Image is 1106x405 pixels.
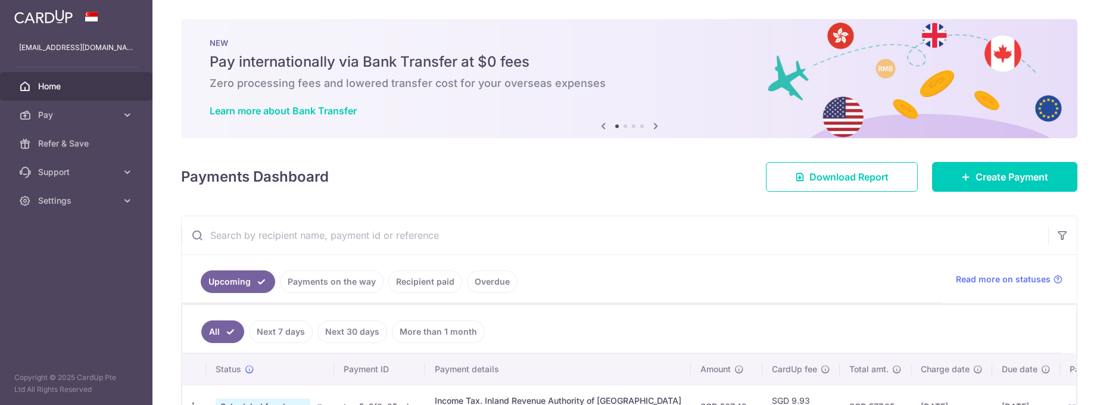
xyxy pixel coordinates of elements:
span: Home [38,80,117,92]
a: Learn more about Bank Transfer [210,105,357,117]
a: All [201,320,244,343]
th: Payment ID [334,354,425,385]
img: Bank transfer banner [181,19,1077,138]
span: Charge date [921,363,970,375]
a: Create Payment [932,162,1077,192]
h6: Zero processing fees and lowered transfer cost for your overseas expenses [210,76,1049,91]
span: Total amt. [849,363,889,375]
span: Settings [38,195,117,207]
span: CardUp fee [772,363,817,375]
input: Search by recipient name, payment id or reference [182,216,1048,254]
span: Pay [38,109,117,121]
a: Read more on statuses [956,273,1063,285]
span: Download Report [809,170,889,184]
h4: Payments Dashboard [181,166,329,188]
span: Amount [700,363,731,375]
span: Read more on statuses [956,273,1051,285]
img: CardUp [14,10,73,24]
span: Refer & Save [38,138,117,149]
a: Payments on the way [280,270,384,293]
p: [EMAIL_ADDRESS][DOMAIN_NAME] [19,42,133,54]
a: Overdue [467,270,518,293]
a: Next 7 days [249,320,313,343]
a: More than 1 month [392,320,485,343]
th: Payment details [425,354,691,385]
span: Create Payment [976,170,1048,184]
span: Status [216,363,241,375]
a: Recipient paid [388,270,462,293]
span: Due date [1002,363,1038,375]
h5: Pay internationally via Bank Transfer at $0 fees [210,52,1049,71]
p: NEW [210,38,1049,48]
a: Download Report [766,162,918,192]
span: Support [38,166,117,178]
a: Upcoming [201,270,275,293]
a: Next 30 days [317,320,387,343]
